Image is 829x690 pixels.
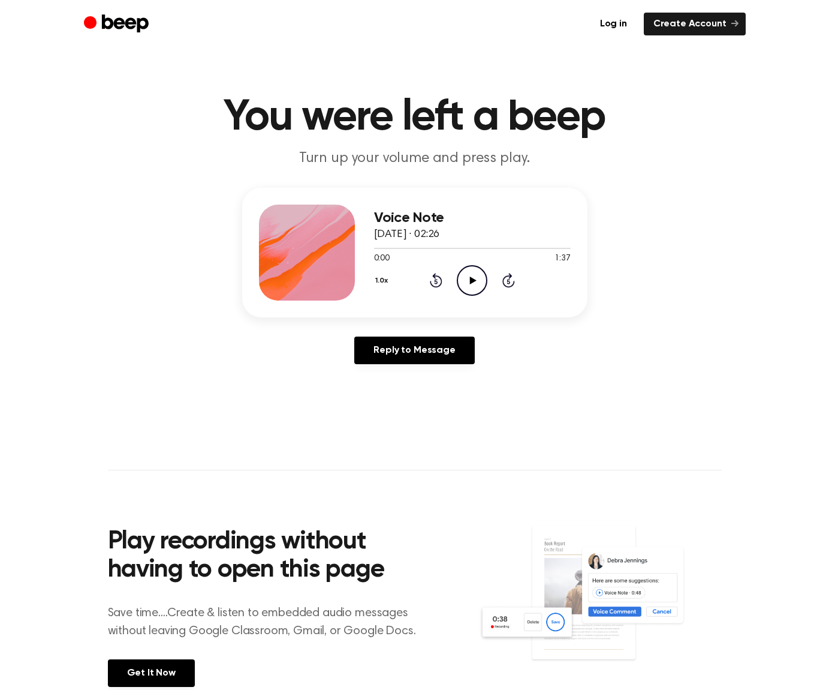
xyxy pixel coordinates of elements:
[354,337,474,364] a: Reply to Message
[374,253,390,265] span: 0:00
[374,210,571,226] h3: Voice Note
[108,604,431,640] p: Save time....Create & listen to embedded audio messages without leaving Google Classroom, Gmail, ...
[108,528,431,585] h2: Play recordings without having to open this page
[478,524,721,686] img: Voice Comments on Docs and Recording Widget
[374,229,440,240] span: [DATE] · 02:26
[108,659,195,687] a: Get It Now
[108,96,722,139] h1: You were left a beep
[84,13,152,36] a: Beep
[185,149,645,169] p: Turn up your volume and press play.
[590,13,637,35] a: Log in
[374,271,393,291] button: 1.0x
[554,253,570,265] span: 1:37
[644,13,746,35] a: Create Account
